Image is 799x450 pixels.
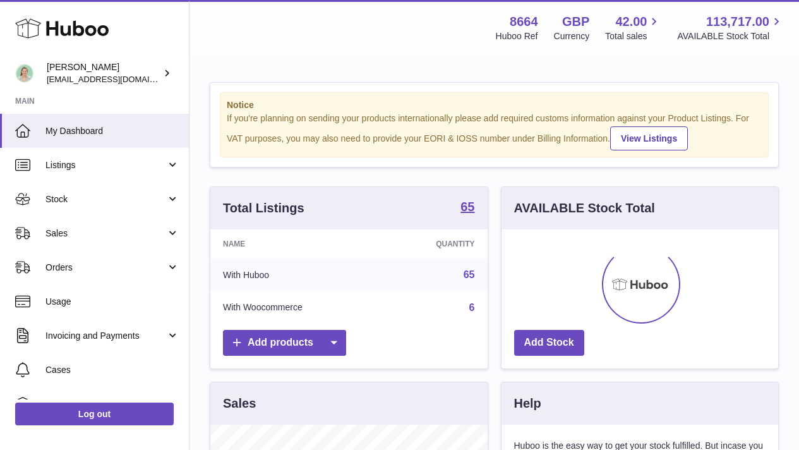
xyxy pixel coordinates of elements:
[382,229,487,258] th: Quantity
[227,113,762,150] div: If you're planning on sending your products internationally please add required customs informati...
[223,200,304,217] h3: Total Listings
[47,61,160,85] div: [PERSON_NAME]
[223,330,346,356] a: Add products
[554,30,590,42] div: Currency
[45,228,166,240] span: Sales
[45,193,166,205] span: Stock
[514,200,655,217] h3: AVAILABLE Stock Total
[514,395,541,412] h3: Help
[562,13,589,30] strong: GBP
[45,159,166,171] span: Listings
[47,74,186,84] span: [EMAIL_ADDRESS][DOMAIN_NAME]
[610,126,688,150] a: View Listings
[469,302,475,313] a: 6
[605,13,661,42] a: 42.00 Total sales
[464,269,475,280] a: 65
[510,13,538,30] strong: 8664
[496,30,538,42] div: Huboo Ref
[460,200,474,213] strong: 65
[677,13,784,42] a: 113,717.00 AVAILABLE Stock Total
[677,30,784,42] span: AVAILABLE Stock Total
[45,262,166,274] span: Orders
[45,125,179,137] span: My Dashboard
[615,13,647,30] span: 42.00
[605,30,661,42] span: Total sales
[514,330,584,356] a: Add Stock
[210,258,382,291] td: With Huboo
[706,13,769,30] span: 113,717.00
[227,99,762,111] strong: Notice
[45,398,179,410] span: Channels
[460,200,474,216] a: 65
[15,403,174,425] a: Log out
[210,291,382,324] td: With Woocommerce
[45,296,179,308] span: Usage
[45,364,179,376] span: Cases
[223,395,256,412] h3: Sales
[210,229,382,258] th: Name
[45,330,166,342] span: Invoicing and Payments
[15,64,34,83] img: hello@thefacialcuppingexpert.com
